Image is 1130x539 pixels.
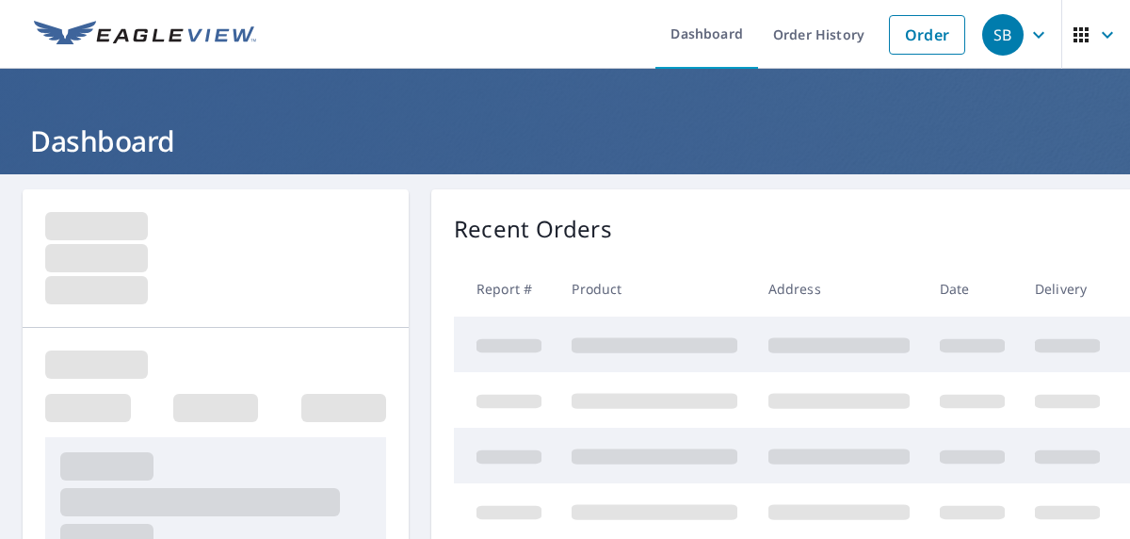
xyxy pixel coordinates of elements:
[454,261,557,317] th: Report #
[34,21,256,49] img: EV Logo
[925,261,1020,317] th: Date
[753,261,925,317] th: Address
[557,261,752,317] th: Product
[889,15,965,55] a: Order
[982,14,1024,56] div: SB
[1020,261,1115,317] th: Delivery
[23,122,1107,160] h1: Dashboard
[454,212,612,246] p: Recent Orders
